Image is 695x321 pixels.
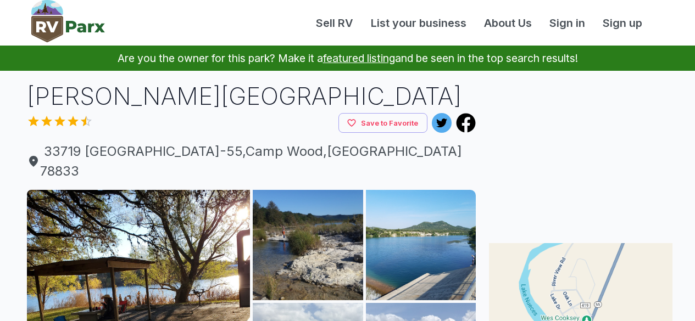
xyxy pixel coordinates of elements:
a: List your business [362,15,475,31]
a: Sell RV [307,15,362,31]
a: featured listing [323,52,395,65]
button: Save to Favorite [338,113,427,133]
a: Sign up [594,15,651,31]
p: Are you the owner for this park? Make it a and be seen in the top search results! [13,46,682,71]
a: 33719 [GEOGRAPHIC_DATA]-55,Camp Wood,[GEOGRAPHIC_DATA] 78833 [27,142,476,181]
img: AAcXr8pq_mFSqEPNjo6U6TmICMijFWEqmnU8WrSNLobdv1wn96hdaP-ONAlb9hpd0NSdVXwLz0VSoAeaiketzL5e1y58M2aDS... [366,190,476,300]
a: About Us [475,15,541,31]
iframe: Advertisement [489,80,672,217]
h1: [PERSON_NAME][GEOGRAPHIC_DATA] [27,80,476,113]
span: 33719 [GEOGRAPHIC_DATA]-55 , Camp Wood , [GEOGRAPHIC_DATA] 78833 [27,142,476,181]
img: AAcXr8os-U9_Dbz1fAcmaYQhOX7FB6VAppFN-JT55idHdker9ueBWVQNhdKedQwFTQ4U4qTWn9Y3e8XCJuOeEC3Fs3BRY51jx... [253,190,363,300]
a: Sign in [541,15,594,31]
